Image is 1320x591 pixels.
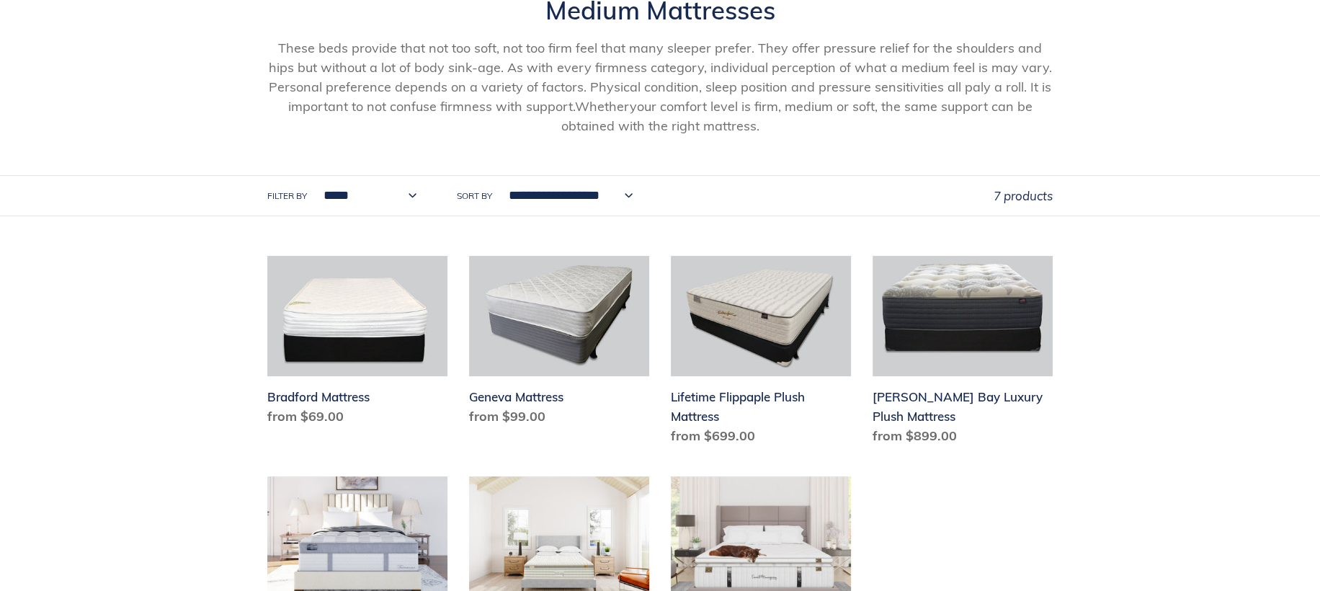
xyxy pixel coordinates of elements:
a: Geneva Mattress [469,256,649,432]
span: 7 products [994,188,1053,203]
p: These beds provide that not too soft, not too firm feel that many sleeper prefer. They offer pres... [267,38,1053,135]
label: Filter by [267,190,307,203]
span: Whether [575,98,630,115]
a: Lifetime Flippaple Plush Mattress [671,256,851,451]
a: Chadwick Bay Luxury Plush Mattress [873,256,1053,451]
a: Bradford Mattress [267,256,447,432]
label: Sort by [457,190,492,203]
